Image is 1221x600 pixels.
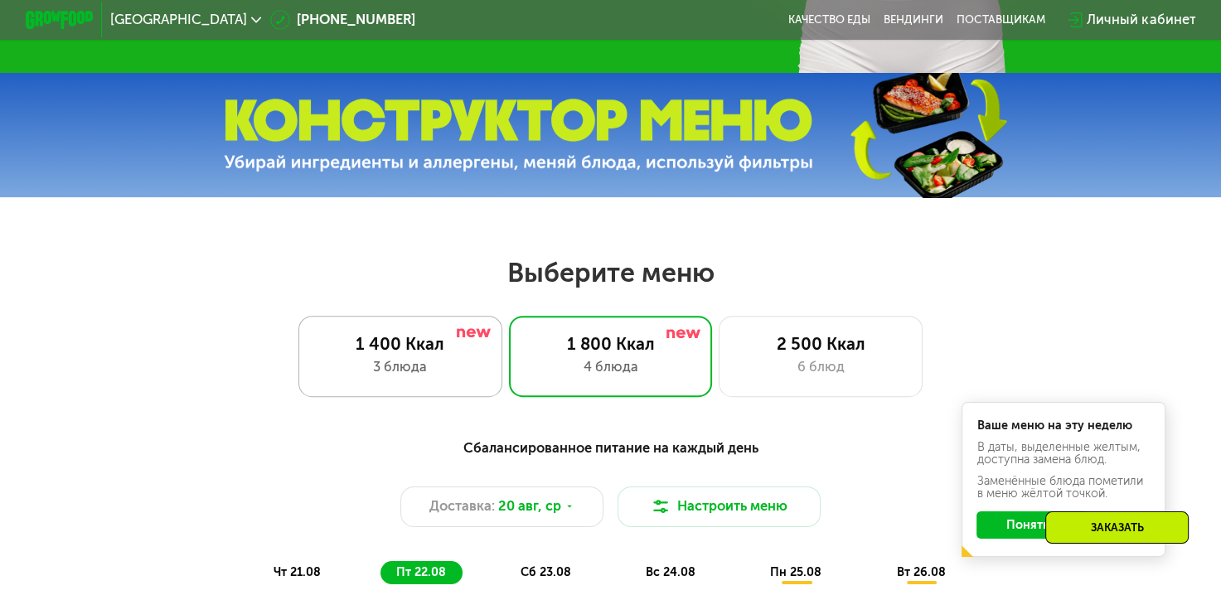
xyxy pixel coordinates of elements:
span: пн 25.08 [770,565,821,579]
div: Ваше меню на эту неделю [976,420,1150,432]
h2: Выберите меню [54,256,1166,289]
div: В даты, выделенные желтым, доступна замена блюд. [976,442,1150,466]
div: поставщикам [957,13,1045,27]
div: Заказать [1045,511,1189,544]
a: [PHONE_NUMBER] [270,10,416,31]
div: 3 блюда [317,357,485,378]
div: Личный кабинет [1087,10,1195,31]
span: [GEOGRAPHIC_DATA] [110,13,247,27]
span: 20 авг, ср [498,496,561,517]
a: Вендинги [884,13,943,27]
span: вт 26.08 [896,565,945,579]
span: сб 23.08 [521,565,571,579]
span: чт 21.08 [274,565,321,579]
div: Заменённые блюда пометили в меню жёлтой точкой. [976,476,1150,500]
button: Настроить меню [618,486,821,527]
div: 2 500 Ккал [737,334,905,355]
button: Понятно [976,511,1088,539]
div: 1 400 Ккал [317,334,485,355]
span: пт 22.08 [396,565,446,579]
div: 4 блюда [526,357,695,378]
span: Доставка: [429,496,495,517]
a: Качество еды [788,13,870,27]
div: Сбалансированное питание на каждый день [109,438,1112,459]
div: 1 800 Ккал [526,334,695,355]
span: вс 24.08 [646,565,695,579]
div: 6 блюд [737,357,905,378]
